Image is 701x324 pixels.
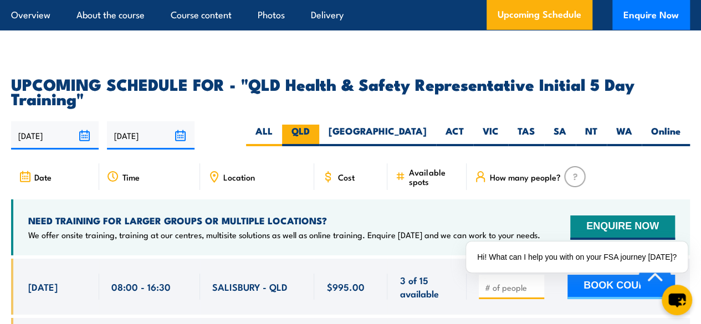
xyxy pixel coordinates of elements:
button: BOOK COURSE [567,275,675,299]
label: Online [642,125,690,146]
span: [DATE] [28,280,58,293]
label: VIC [473,125,508,146]
span: SALISBURY - QLD [212,280,288,293]
span: Date [34,172,52,182]
label: ACT [436,125,473,146]
label: TAS [508,125,544,146]
span: Cost [337,172,354,182]
p: We offer onsite training, training at our centres, multisite solutions as well as online training... [28,229,540,240]
label: SA [544,125,576,146]
label: QLD [282,125,319,146]
div: Hi! What can I help you with on your FSA journey [DATE]? [466,241,688,272]
span: 08:00 - 16:30 [111,280,171,293]
input: From date [11,121,99,150]
span: 3 of 15 available [400,274,454,300]
input: # of people [485,282,540,293]
h2: UPCOMING SCHEDULE FOR - "QLD Health & Safety Representative Initial 5 Day Training" [11,76,690,105]
button: chat-button [662,285,692,315]
label: WA [607,125,642,146]
button: ENQUIRE NOW [570,215,675,240]
label: ALL [246,125,282,146]
span: Location [223,172,255,182]
label: [GEOGRAPHIC_DATA] [319,125,436,146]
span: Available spots [409,167,459,186]
span: How many people? [490,172,561,182]
label: NT [576,125,607,146]
h4: NEED TRAINING FOR LARGER GROUPS OR MULTIPLE LOCATIONS? [28,214,540,227]
span: Time [122,172,140,182]
input: To date [107,121,195,150]
span: $995.00 [326,280,364,293]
